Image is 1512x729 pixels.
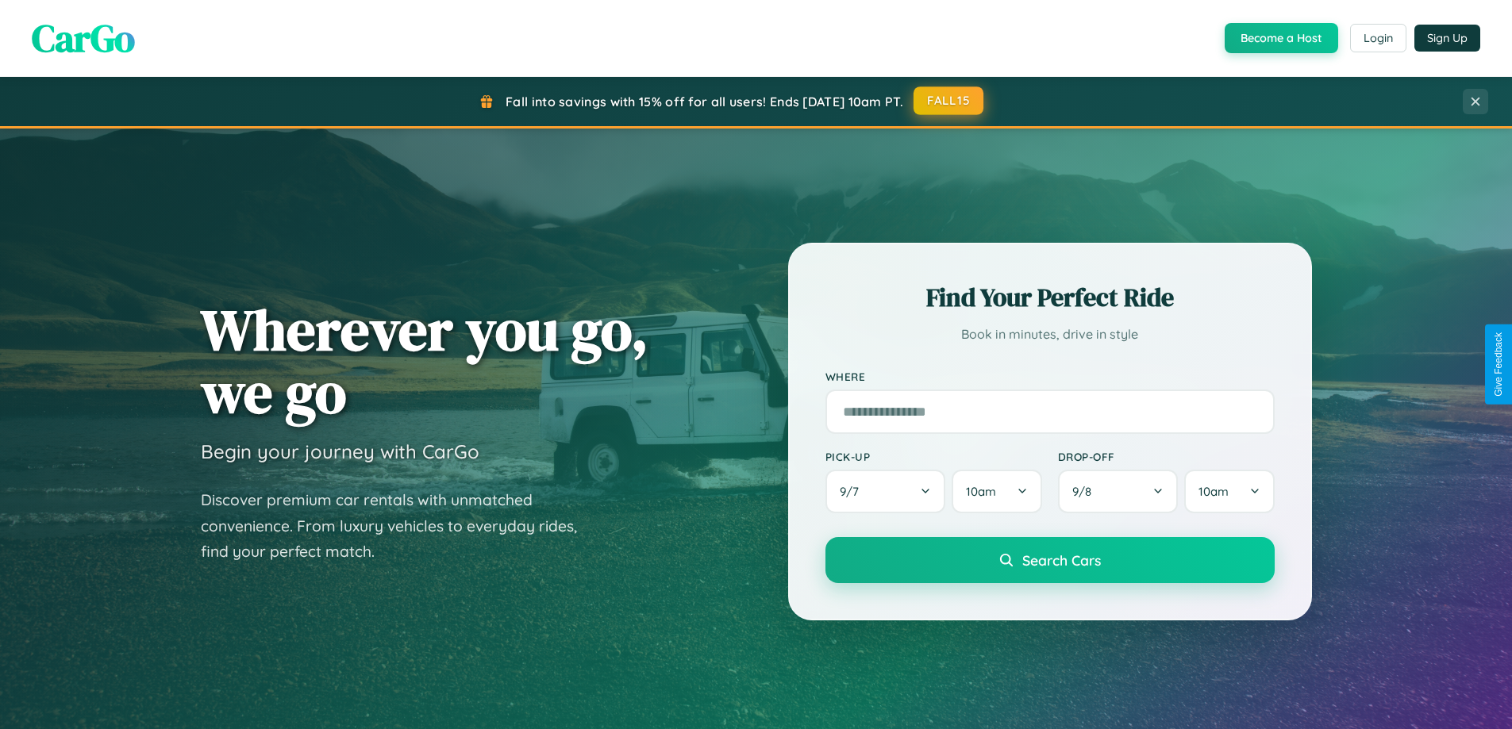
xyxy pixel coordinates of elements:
h1: Wherever you go, we go [201,298,648,424]
button: 10am [952,470,1041,513]
span: 10am [1198,484,1229,499]
span: Fall into savings with 15% off for all users! Ends [DATE] 10am PT. [506,94,903,109]
button: 9/8 [1058,470,1179,513]
label: Where [825,370,1275,383]
button: Search Cars [825,537,1275,583]
p: Book in minutes, drive in style [825,323,1275,346]
div: Give Feedback [1493,332,1504,397]
p: Discover premium car rentals with unmatched convenience. From luxury vehicles to everyday rides, ... [201,487,598,565]
span: CarGo [32,12,135,64]
label: Drop-off [1058,450,1275,463]
label: Pick-up [825,450,1042,463]
button: 9/7 [825,470,946,513]
button: Sign Up [1414,25,1480,52]
span: 9 / 8 [1072,484,1099,499]
span: 10am [966,484,996,499]
h2: Find Your Perfect Ride [825,280,1275,315]
button: Become a Host [1225,23,1338,53]
button: Login [1350,24,1406,52]
span: Search Cars [1022,551,1101,569]
button: FALL15 [914,86,983,115]
h3: Begin your journey with CarGo [201,439,479,463]
span: 9 / 7 [840,484,867,499]
button: 10am [1184,470,1274,513]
